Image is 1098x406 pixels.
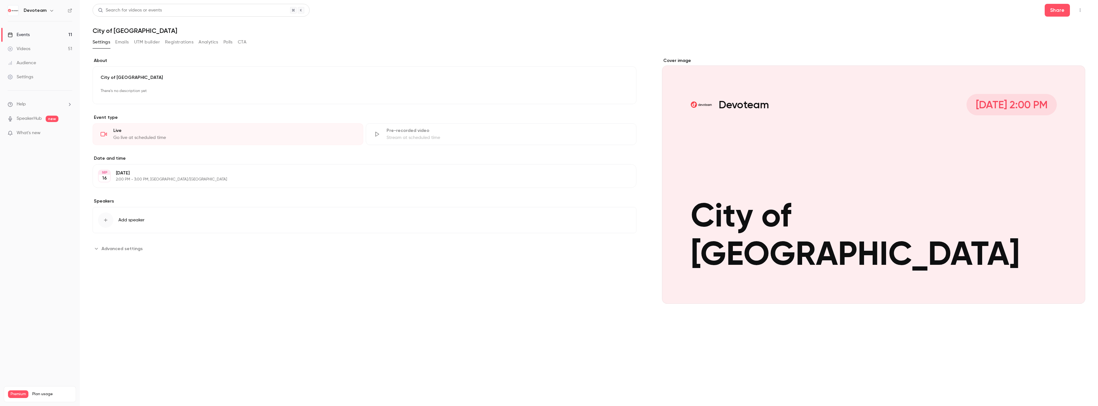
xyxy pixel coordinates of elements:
[366,123,636,145] div: Pre-recorded videoStream at scheduled time
[8,101,72,108] li: help-dropdown-opener
[134,37,160,47] button: UTM builder
[8,46,30,52] div: Videos
[116,177,603,182] p: 2:00 PM - 3:00 PM, [GEOGRAPHIC_DATA]/[GEOGRAPHIC_DATA]
[102,245,143,252] span: Advanced settings
[99,170,110,175] div: SEP
[46,116,58,122] span: new
[387,134,628,141] div: Stream at scheduled time
[62,398,72,404] p: / ∞
[93,27,1085,34] h1: City of [GEOGRAPHIC_DATA]
[93,198,636,204] label: Speakers
[118,217,145,223] span: Add speaker
[32,392,72,397] span: Plan usage
[93,243,147,254] button: Advanced settings
[223,37,233,47] button: Polls
[17,115,42,122] a: SpeakerHub
[8,60,36,66] div: Audience
[93,57,636,64] label: About
[8,390,28,398] span: Premium
[93,155,636,162] label: Date and time
[8,5,18,16] img: Devoteam
[101,74,628,81] p: City of [GEOGRAPHIC_DATA]
[93,37,110,47] button: Settings
[8,74,33,80] div: Settings
[1045,4,1070,17] button: Share
[8,398,20,404] p: Videos
[101,86,628,96] p: There's no description yet
[98,7,162,14] div: Search for videos or events
[62,399,66,403] span: 51
[24,7,47,14] h6: Devoteam
[17,130,41,136] span: What's new
[115,37,129,47] button: Emails
[199,37,218,47] button: Analytics
[93,123,363,145] div: LiveGo live at scheduled time
[93,243,636,254] section: Advanced settings
[93,207,636,233] button: Add speaker
[387,127,628,134] div: Pre-recorded video
[116,170,603,176] p: [DATE]
[17,101,26,108] span: Help
[662,57,1085,64] label: Cover image
[8,32,30,38] div: Events
[102,175,107,181] p: 16
[64,130,72,136] iframe: Noticeable Trigger
[93,114,636,121] p: Event type
[113,127,355,134] div: Live
[662,57,1085,304] section: Cover image
[238,37,246,47] button: CTA
[1067,286,1080,299] button: City of HanauDevoteam[DATE] 2:00 PMCity of [GEOGRAPHIC_DATA]
[165,37,193,47] button: Registrations
[113,134,355,141] div: Go live at scheduled time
